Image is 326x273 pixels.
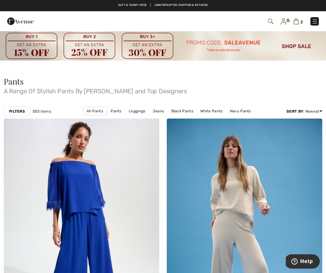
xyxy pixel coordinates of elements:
img: 1ère Avenue [7,15,34,27]
a: Black Pants [168,107,196,115]
span: Pants [4,76,24,87]
div: : Newest [286,109,322,114]
span: 555 items [33,109,51,114]
span: 2 [300,20,303,24]
a: Jeans [150,107,167,115]
a: 2 [294,17,303,25]
a: 1ère Avenue [7,18,34,24]
img: My Info [281,18,286,25]
iframe: Opens a widget where you can find more information [286,254,320,270]
img: Search [268,19,273,24]
strong: Sort By [286,109,303,114]
a: [PERSON_NAME] Pants [169,115,218,124]
a: Leggings [126,107,148,115]
a: All Pants [83,107,107,115]
img: Shopping Bag [294,18,299,24]
a: [PERSON_NAME] Pants [119,115,168,124]
a: Navy Pants [227,107,254,115]
img: Menu [312,18,318,25]
span: A Range Of Stylish Pants By [PERSON_NAME] and Top Designers [4,85,322,94]
a: White Pants [197,107,226,115]
a: Pants [108,107,125,115]
strong: Filters [9,109,25,114]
